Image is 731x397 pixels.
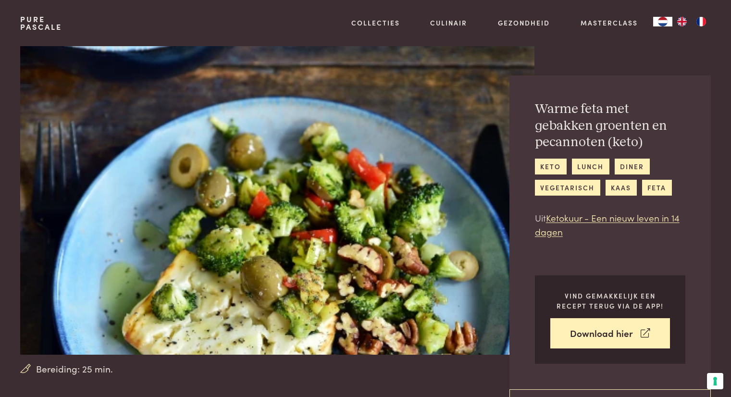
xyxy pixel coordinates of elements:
[498,18,550,28] a: Gezondheid
[653,17,672,26] a: NL
[653,17,711,26] aside: Language selected: Nederlands
[692,17,711,26] a: FR
[430,18,467,28] a: Culinair
[535,159,567,174] a: keto
[707,373,723,389] button: Uw voorkeuren voor toestemming voor trackingtechnologieën
[572,159,609,174] a: lunch
[351,18,400,28] a: Collecties
[535,101,685,151] h2: Warme feta met gebakken groenten en pecannoten (keto)
[615,159,650,174] a: diner
[653,17,672,26] div: Language
[20,15,62,31] a: PurePascale
[606,180,637,196] a: kaas
[535,180,600,196] a: vegetarisch
[550,318,670,348] a: Download hier
[550,291,670,310] p: Vind gemakkelijk een recept terug via de app!
[36,362,113,376] span: Bereiding: 25 min.
[535,211,685,238] p: Uit
[642,180,672,196] a: feta
[672,17,692,26] a: EN
[20,46,534,355] img: Warme feta met gebakken groenten en pecannoten (keto)
[535,211,680,238] a: Ketokuur - Een nieuw leven in 14 dagen
[581,18,638,28] a: Masterclass
[672,17,711,26] ul: Language list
